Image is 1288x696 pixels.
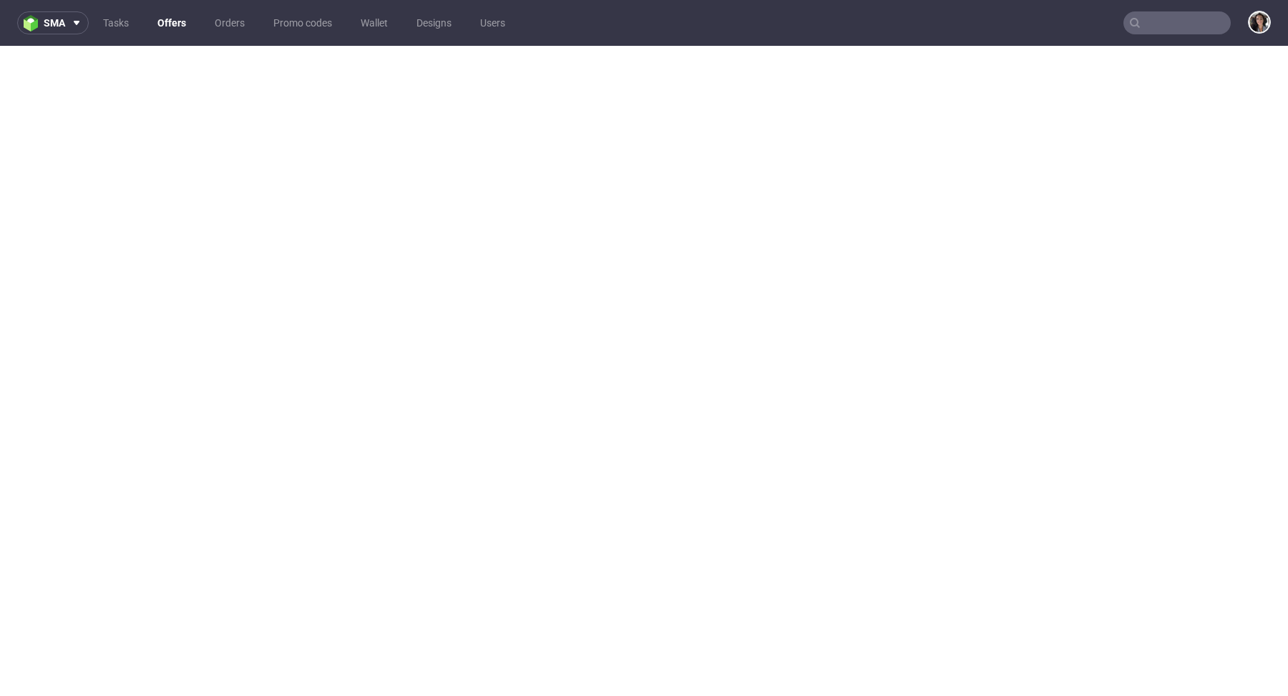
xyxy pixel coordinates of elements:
[408,11,460,34] a: Designs
[17,11,89,34] button: sma
[24,15,44,32] img: logo
[472,11,514,34] a: Users
[1249,12,1269,32] img: Moreno Martinez Cristina
[206,11,253,34] a: Orders
[94,11,137,34] a: Tasks
[352,11,396,34] a: Wallet
[265,11,341,34] a: Promo codes
[149,11,195,34] a: Offers
[44,18,65,28] span: sma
